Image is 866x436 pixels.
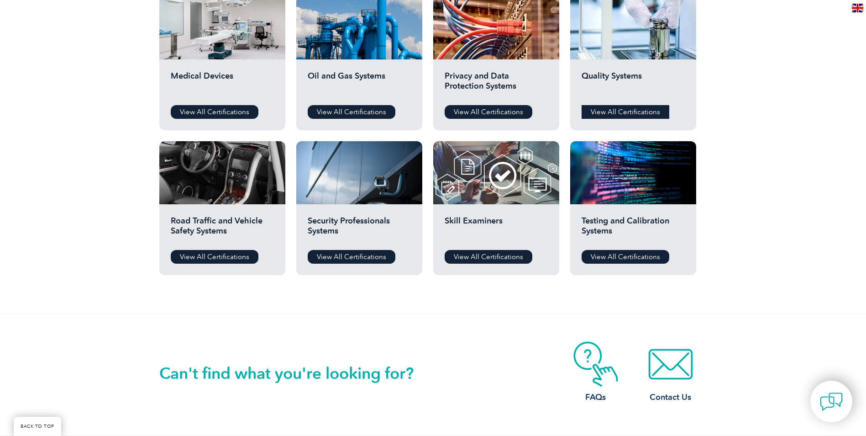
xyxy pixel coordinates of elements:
a: BACK TO TOP [14,417,61,436]
a: View All Certifications [582,105,669,119]
img: contact-email.webp [634,341,707,387]
h2: Quality Systems [582,71,685,98]
img: contact-chat.png [820,390,843,413]
a: View All Certifications [308,105,395,119]
img: en [852,4,863,12]
h2: Security Professionals Systems [308,216,411,243]
h2: Medical Devices [171,71,274,98]
h2: Testing and Calibration Systems [582,216,685,243]
h2: Can't find what you're looking for? [159,366,433,381]
h2: Privacy and Data Protection Systems [445,71,548,98]
a: View All Certifications [445,105,532,119]
h2: Oil and Gas Systems [308,71,411,98]
a: View All Certifications [171,105,258,119]
a: View All Certifications [445,250,532,264]
img: contact-faq.webp [559,341,632,387]
h2: Skill Examiners [445,216,548,243]
h3: Contact Us [634,392,707,403]
a: FAQs [559,341,632,403]
a: View All Certifications [171,250,258,264]
a: View All Certifications [308,250,395,264]
a: Contact Us [634,341,707,403]
a: View All Certifications [582,250,669,264]
h3: FAQs [559,392,632,403]
h2: Road Traffic and Vehicle Safety Systems [171,216,274,243]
